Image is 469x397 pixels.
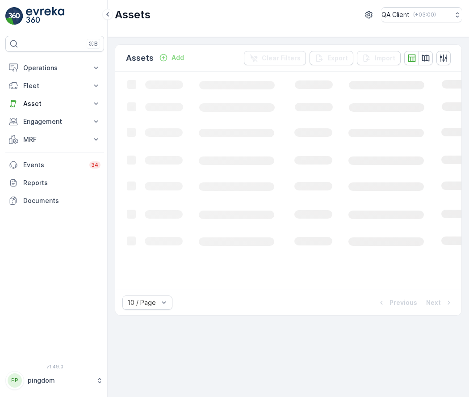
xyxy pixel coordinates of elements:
button: Clear Filters [244,51,306,65]
button: Add [155,52,188,63]
p: Operations [23,63,86,72]
p: Reports [23,178,100,187]
img: logo [5,7,23,25]
p: ⌘B [89,40,98,47]
span: v 1.49.0 [5,364,104,369]
p: MRF [23,135,86,144]
p: Documents [23,196,100,205]
button: Fleet [5,77,104,95]
p: QA Client [381,10,410,19]
button: Previous [376,297,418,308]
p: Add [172,53,184,62]
a: Documents [5,192,104,210]
p: Next [426,298,441,307]
button: Next [425,297,454,308]
button: Operations [5,59,104,77]
p: Import [375,54,395,63]
p: Assets [115,8,151,22]
a: Reports [5,174,104,192]
button: MRF [5,131,104,148]
p: Asset [23,99,86,108]
p: 34 [91,161,99,169]
button: QA Client(+03:00) [381,7,462,22]
div: PP [8,373,22,388]
button: Engagement [5,113,104,131]
p: pingdom [28,376,92,385]
button: Asset [5,95,104,113]
p: Export [327,54,348,63]
a: Events34 [5,156,104,174]
button: Import [357,51,401,65]
img: logo_light-DOdMpM7g.png [26,7,64,25]
p: Fleet [23,81,86,90]
p: Engagement [23,117,86,126]
button: Export [310,51,353,65]
p: Clear Filters [262,54,301,63]
p: Previous [389,298,417,307]
p: ( +03:00 ) [413,11,436,18]
p: Assets [126,52,154,64]
button: PPpingdom [5,371,104,390]
p: Events [23,160,84,169]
